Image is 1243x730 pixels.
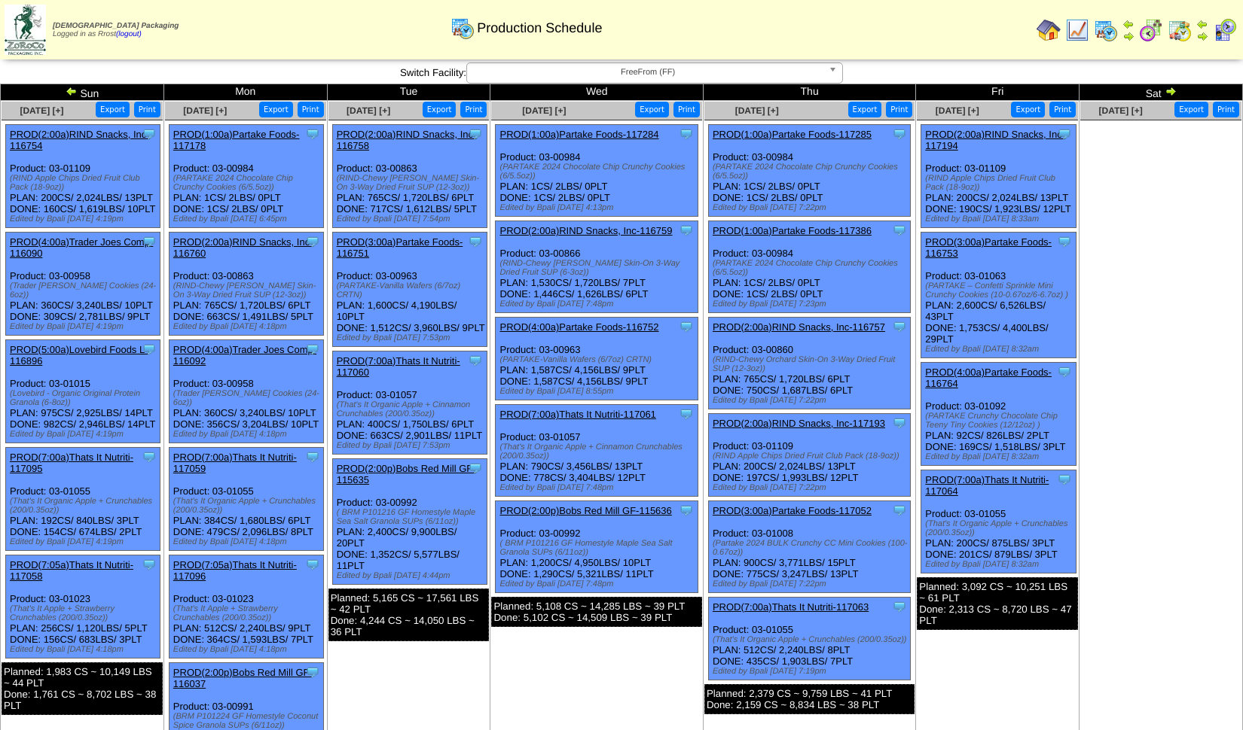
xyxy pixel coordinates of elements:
[713,601,869,613] a: PROD(7:00a)Thats It Nutriti-117063
[713,396,910,405] div: Edited by Bpali [DATE] 7:22pm
[116,30,142,38] a: (logout)
[491,597,701,627] div: Planned: 5,108 CS ~ 14,285 LBS ~ 39 PLT Done: 5,102 CS ~ 14,509 LBS ~ 39 PLT
[337,236,463,259] a: PROD(3:00a)Partake Foods-116751
[337,174,487,192] div: (RIND-Chewy [PERSON_NAME] Skin-On 3-Way Dried Fruit SUP (12-3oz))
[134,102,160,117] button: Print
[499,539,697,557] div: ( BRM P101216 GF Homestyle Maple Sea Salt Granola SUPs (6/11oz))
[5,5,46,55] img: zoroco-logo-small.webp
[305,665,320,680] img: Tooltip
[1196,30,1208,42] img: arrowright.gif
[892,126,907,141] img: Tooltip
[173,236,313,259] a: PROD(2:00a)RIND Snacks, Inc-116760
[708,318,910,409] div: Product: 03-00860 PLAN: 765CS / 1,720LBS / 6PLT DONE: 750CS / 1,687LBS / 6PLT
[337,214,487,224] div: Edited by Bpali [DATE] 7:54pm
[892,599,907,614] img: Tooltip
[496,405,698,497] div: Product: 03-01057 PLAN: 790CS / 3,456LBS / 13PLT DONE: 778CS / 3,404LBS / 12PLT
[337,463,476,485] a: PROD(2:00p)Bobs Red Mill GF-115635
[499,579,697,589] div: Edited by Bpali [DATE] 7:48pm
[10,214,160,224] div: Edited by Bpali [DATE] 4:19pm
[10,645,160,654] div: Edited by Bpali [DATE] 4:18pm
[496,221,698,313] div: Product: 03-00866 PLAN: 1,530CS / 1,720LBS / 7PLT DONE: 1,446CS / 1,626LBS / 6PLT
[173,452,297,474] a: PROD(7:00a)Thats It Nutriti-117059
[925,345,1075,354] div: Edited by Bpali [DATE] 8:32am
[142,557,157,572] img: Tooltip
[337,571,487,580] div: Edited by Bpali [DATE] 4:44pm
[337,441,487,450] div: Edited by Bpali [DATE] 7:53pm
[1049,102,1076,117] button: Print
[305,126,320,141] img: Tooltip
[173,645,323,654] div: Edited by Bpali [DATE] 4:18pm
[713,635,910,644] div: (That's It Organic Apple + Crunchables (200/0.35oz))
[173,322,323,331] div: Edited by Bpali [DATE] 4:18pm
[1139,18,1163,42] img: calendarblend.gif
[635,102,669,117] button: Export
[423,102,457,117] button: Export
[499,129,658,140] a: PROD(1:00a)Partake Foods-117284
[142,234,157,249] img: Tooltip
[53,22,179,38] span: Logged in as Rrost
[713,579,910,589] div: Edited by Bpali [DATE] 7:22pm
[328,589,490,641] div: Planned: 5,165 CS ~ 17,561 LBS ~ 42 PLT Done: 4,244 CS ~ 14,050 LBS ~ 36 PLT
[490,84,703,101] td: Wed
[259,102,293,117] button: Export
[6,555,160,659] div: Product: 03-01023 PLAN: 256CS / 1,120LBS / 5PLT DONE: 156CS / 683LBS / 3PLT
[10,236,153,259] a: PROD(4:00a)Trader Joes Comp-116090
[169,340,323,443] div: Product: 03-00958 PLAN: 360CS / 3,240LBS / 10PLT DONE: 356CS / 3,204LBS / 10PLT
[713,355,910,373] div: (RIND-Chewy Orchard Skin-On 3-Way Dried Fruit SUP (12-3oz))
[468,126,483,141] img: Tooltip
[1057,364,1072,379] img: Tooltip
[10,604,160,622] div: (That's It Apple + Strawberry Crunchables (200/0.35oz))
[10,281,160,300] div: (Trader [PERSON_NAME] Cookies (24-6oz))
[2,662,163,715] div: Planned: 1,983 CS ~ 10,149 LBS ~ 44 PLT Done: 1,761 CS ~ 8,702 LBS ~ 38 PLT
[173,281,323,300] div: (RIND-Chewy [PERSON_NAME] Skin-On 3-Way Dried Fruit SUP (12-3oz))
[183,105,227,116] span: [DATE] [+]
[499,300,697,309] div: Edited by Bpali [DATE] 7:48pm
[1196,18,1208,30] img: arrowleft.gif
[298,102,324,117] button: Print
[6,233,160,336] div: Product: 03-00958 PLAN: 360CS / 3,240LBS / 10PLT DONE: 309CS / 2,781LBS / 9PLT
[142,342,157,357] img: Tooltip
[1011,102,1045,117] button: Export
[713,203,910,212] div: Edited by Bpali [DATE] 7:22pm
[496,501,698,593] div: Product: 03-00992 PLAN: 1,200CS / 4,950LBS / 10PLT DONE: 1,290CS / 5,321LBS / 11PLT
[499,409,655,420] a: PROD(7:00a)Thats It Nutriti-117061
[704,684,915,714] div: Planned: 2,379 CS ~ 9,759 LBS ~ 41 PLT Done: 2,159 CS ~ 8,834 LBS ~ 38 PLT
[499,443,697,461] div: (That's It Organic Apple + Cinnamon Crunchables (200/0.35oz))
[496,125,698,217] div: Product: 03-00984 PLAN: 1CS / 2LBS / 0PLT DONE: 1CS / 2LBS / 0PLT
[173,389,323,407] div: (Trader [PERSON_NAME] Cookies (24-6oz))
[10,129,150,151] a: PROD(2:00a)RIND Snacks, Inc-116754
[1065,18,1089,42] img: line_graph.gif
[1122,30,1135,42] img: arrowright.gif
[96,102,130,117] button: Export
[1165,85,1177,97] img: arrowright.gif
[1094,18,1118,42] img: calendarprod.gif
[10,537,160,546] div: Edited by Bpali [DATE] 4:19pm
[708,221,910,313] div: Product: 03-00984 PLAN: 1CS / 2LBS / 0PLT DONE: 1CS / 2LBS / 0PLT
[713,163,910,181] div: (PARTAKE 2024 Chocolate Chip Crunchy Cookies (6/5.5oz))
[708,414,910,497] div: Product: 03-01109 PLAN: 200CS / 2,024LBS / 13PLT DONE: 197CS / 1,993LBS / 12PLT
[496,318,698,400] div: Product: 03-00963 PLAN: 1,587CS / 4,156LBS / 9PLT DONE: 1,587CS / 4,156LBS / 9PLT
[673,102,700,117] button: Print
[468,234,483,249] img: Tooltip
[468,353,483,368] img: Tooltip
[679,503,694,518] img: Tooltip
[921,125,1076,228] div: Product: 03-01109 PLAN: 200CS / 2,024LBS / 13PLT DONE: 190CS / 1,923LBS / 12PLT
[713,539,910,557] div: (Partake 2024 BULK Crunchy CC Mini Cookies (100-0.67oz))
[305,234,320,249] img: Tooltip
[925,236,1052,259] a: PROD(3:00a)Partake Foods-116753
[169,555,323,659] div: Product: 03-01023 PLAN: 512CS / 2,240LBS / 9PLT DONE: 364CS / 1,593LBS / 7PLT
[925,281,1075,300] div: (PARTAKE – Confetti Sprinkle Mini Crunchy Cookies (10-0.67oz/6-6.7oz) )
[925,214,1075,224] div: Edited by Bpali [DATE] 8:33am
[925,174,1075,192] div: (RIND Apple Chips Dried Fruit Club Pack (18-9oz))
[499,505,671,516] a: PROD(2:00p)Bobs Red Mill GF-115636
[522,105,566,116] a: [DATE] [+]
[679,406,694,421] img: Tooltip
[173,344,316,367] a: PROD(4:00a)Trader Joes Comp-116092
[713,505,872,516] a: PROD(3:00a)Partake Foods-117052
[142,449,157,464] img: Tooltip
[1174,102,1208,117] button: Export
[713,667,910,676] div: Edited by Bpali [DATE] 7:19pm
[499,321,658,333] a: PROD(4:00a)Partake Foods-116752
[10,322,160,331] div: Edited by Bpali [DATE] 4:19pm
